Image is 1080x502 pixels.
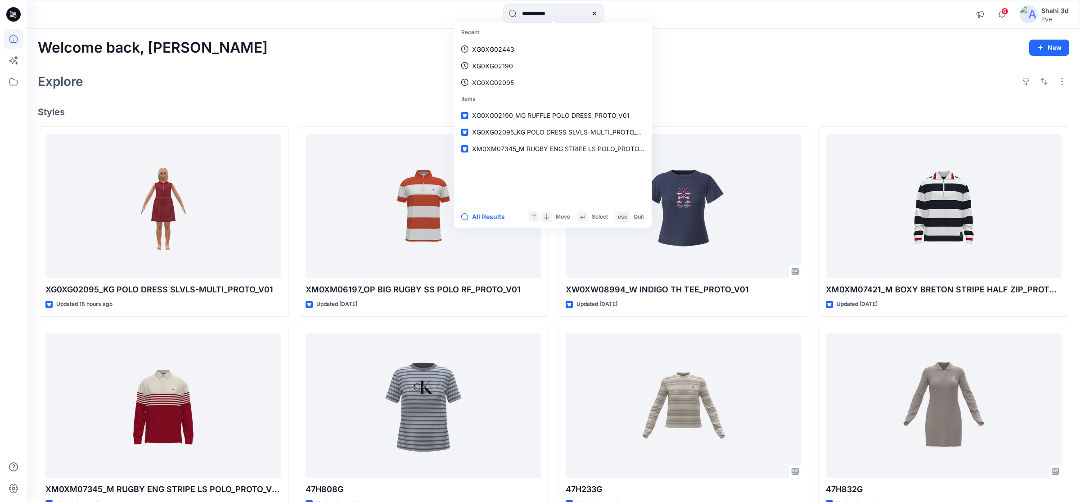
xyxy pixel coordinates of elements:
h2: Explore [38,74,83,89]
p: XG0XG02443 [472,45,514,54]
p: 47H233G [566,483,801,496]
p: Updated [DATE] [576,300,617,309]
p: Updated [DATE] [837,300,877,309]
a: 47H808G [306,333,541,478]
a: XW0XW08994_W INDIGO TH TEE_PROTO_V01 [566,134,801,278]
a: XG0XG02095_KG POLO DRESS SLVLS-MULTI_PROTO_V01 [456,124,650,140]
a: XG0XG02095 [456,74,650,91]
div: PVH [1041,16,1069,23]
span: 6 [1001,8,1008,15]
a: XG0XG02190 [456,58,650,74]
a: XM0XM07421_M BOXY BRETON STRIPE HALF ZIP_PROTO_V01 [826,134,1062,278]
p: Recent [456,24,650,41]
a: 47H233G [566,333,801,478]
p: Items [456,91,650,108]
p: XM0XM07421_M BOXY BRETON STRIPE HALF ZIP_PROTO_V01 [826,283,1062,296]
p: XM0XM07345_M RUGBY ENG STRIPE LS POLO_PROTO_V02 [45,483,281,496]
p: XM0XM06197_OP BIG RUGBY SS POLO RF_PROTO_V01 [306,283,541,296]
p: Select [592,212,608,222]
img: avatar [1020,5,1038,23]
span: XG0XG02190_MG RUFFLE POLO DRESS_PROTO_V01 [472,112,630,119]
a: XM0XM06197_OP BIG RUGBY SS POLO RF_PROTO_V01 [306,134,541,278]
button: New [1029,40,1069,56]
h4: Styles [38,107,1069,117]
p: Quit [634,212,644,222]
p: 47H808G [306,483,541,496]
a: 47H832G [826,333,1062,478]
a: XG0XG02095_KG POLO DRESS SLVLS-MULTI_PROTO_V01 [45,134,281,278]
a: XM0XM07345_M RUGBY ENG STRIPE LS POLO_PROTO_V02 [456,140,650,157]
p: 47H832G [826,483,1062,496]
p: XW0XW08994_W INDIGO TH TEE_PROTO_V01 [566,283,801,296]
p: XG0XG02095_KG POLO DRESS SLVLS-MULTI_PROTO_V01 [45,283,281,296]
p: esc [618,212,627,222]
p: Updated 18 hours ago [56,300,112,309]
a: XM0XM07345_M RUGBY ENG STRIPE LS POLO_PROTO_V02 [45,333,281,478]
p: Move [556,212,570,222]
p: XG0XG02190 [472,61,513,71]
span: XM0XM07345_M RUGBY ENG STRIPE LS POLO_PROTO_V02 [472,145,654,152]
span: XG0XG02095_KG POLO DRESS SLVLS-MULTI_PROTO_V01 [472,128,648,136]
p: Updated [DATE] [316,300,357,309]
div: Shahi 3d [1041,5,1069,16]
p: XG0XG02095 [472,78,514,87]
a: XG0XG02443 [456,41,650,58]
h2: Welcome back, [PERSON_NAME] [38,40,268,56]
button: All Results [461,211,511,222]
a: XG0XG02190_MG RUFFLE POLO DRESS_PROTO_V01 [456,107,650,124]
